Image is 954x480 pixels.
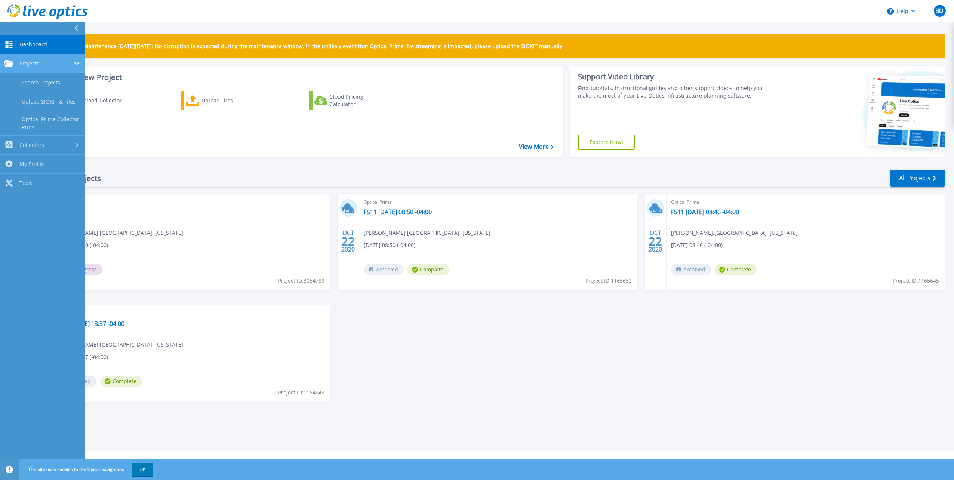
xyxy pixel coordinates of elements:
a: View More [519,143,554,150]
a: FS11 [DATE] 13:37 -04:00 [56,320,124,327]
span: Project ID: 1165645 [893,277,939,285]
a: FS11 [DATE] 08:46 -04:00 [671,208,739,216]
div: Cloud Pricing Calculator [329,93,389,108]
span: My Profile [19,161,44,167]
span: Complete [407,264,449,275]
h3: Start a New Project [53,73,553,81]
span: Project ID: 1164843 [278,388,324,397]
a: Explore Now! [578,135,635,150]
span: Projects [19,60,39,67]
span: [DATE] 08:50 (-04:00) [364,241,415,249]
a: Download Collector [53,91,136,110]
span: [PERSON_NAME] , [GEOGRAPHIC_DATA], [US_STATE] [364,229,490,237]
span: This site uses cookies to track your navigation. [21,463,153,476]
span: [PERSON_NAME] , [GEOGRAPHIC_DATA], [US_STATE] [671,229,798,237]
span: Archived [364,264,404,275]
span: Collectors [19,142,44,148]
span: Optical Prime [364,198,633,206]
span: Project ID: 1165652 [585,277,632,285]
span: Complete [100,376,142,387]
a: Cloud Pricing Calculator [309,91,393,110]
div: Upload Files [201,93,261,108]
p: Scheduled Maintenance [DATE][DATE]: No disruption is expected during the maintenance window. In t... [56,43,564,49]
span: Archived [671,264,711,275]
span: [PERSON_NAME] , [GEOGRAPHIC_DATA], [US_STATE] [56,229,183,237]
a: Upload Files [181,91,264,110]
a: FS11 [DATE] 08:50 -04:00 [364,208,432,216]
div: Find tutorials, instructional guides and other support videos to help you make the most of your L... [578,84,771,99]
div: OCT 2020 [341,228,355,255]
span: Optical Prime [56,310,326,318]
span: [PERSON_NAME] , [GEOGRAPHIC_DATA], [US_STATE] [56,341,183,349]
span: BD [935,8,944,14]
span: Dashboard [19,41,47,48]
a: All Projects [890,170,945,187]
span: [DATE] 08:46 (-04:00) [671,241,723,249]
div: Download Collector [72,93,132,108]
span: Complete [715,264,757,275]
span: Optical Prime [56,198,326,206]
span: Project ID: 3054789 [278,277,324,285]
span: Optical Prime [671,198,940,206]
div: OCT 2020 [648,228,662,255]
span: Tools [19,180,33,187]
button: OK [132,463,153,476]
span: 22 [341,238,355,244]
span: 22 [649,238,662,244]
div: Support Video Library [578,72,771,81]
